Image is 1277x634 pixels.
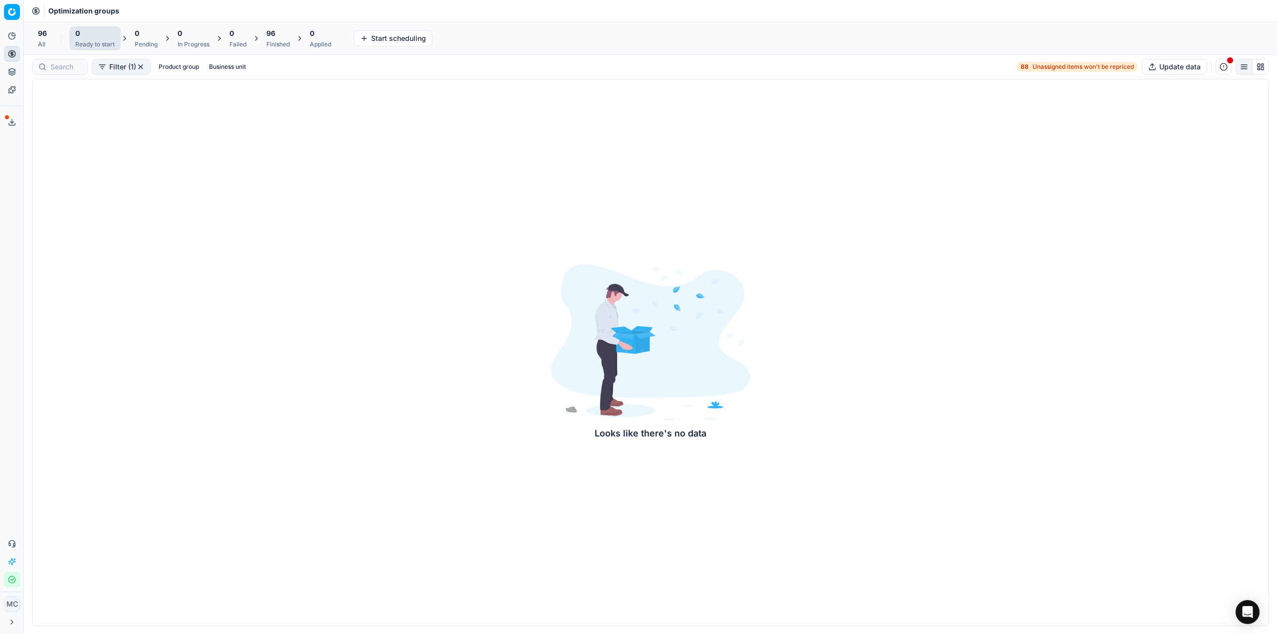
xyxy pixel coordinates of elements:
button: MC [4,596,20,612]
span: 0 [229,28,234,38]
div: Ready to start [75,40,115,48]
button: Business unit [205,61,250,73]
span: 0 [75,28,80,38]
div: All [38,40,47,48]
div: Finished [266,40,290,48]
span: 96 [38,28,47,38]
span: 0 [178,28,182,38]
button: Filter (1) [92,59,151,75]
button: Update data [1142,59,1207,75]
strong: 88 [1021,63,1029,71]
div: Pending [135,40,158,48]
nav: breadcrumb [48,6,119,16]
div: Failed [229,40,246,48]
span: 96 [266,28,275,38]
input: Search [50,62,81,72]
span: Optimization groups [48,6,119,16]
div: Open Intercom Messenger [1236,600,1260,624]
div: Applied [310,40,331,48]
button: Start scheduling [354,30,432,46]
span: 0 [310,28,314,38]
button: Product group [155,61,203,73]
span: MC [4,597,19,612]
div: In Progress [178,40,210,48]
span: Unassigned items won't be repriced [1033,63,1134,71]
a: 88Unassigned items won't be repriced [1017,62,1138,72]
span: 0 [135,28,139,38]
div: Looks like there's no data [551,426,750,440]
